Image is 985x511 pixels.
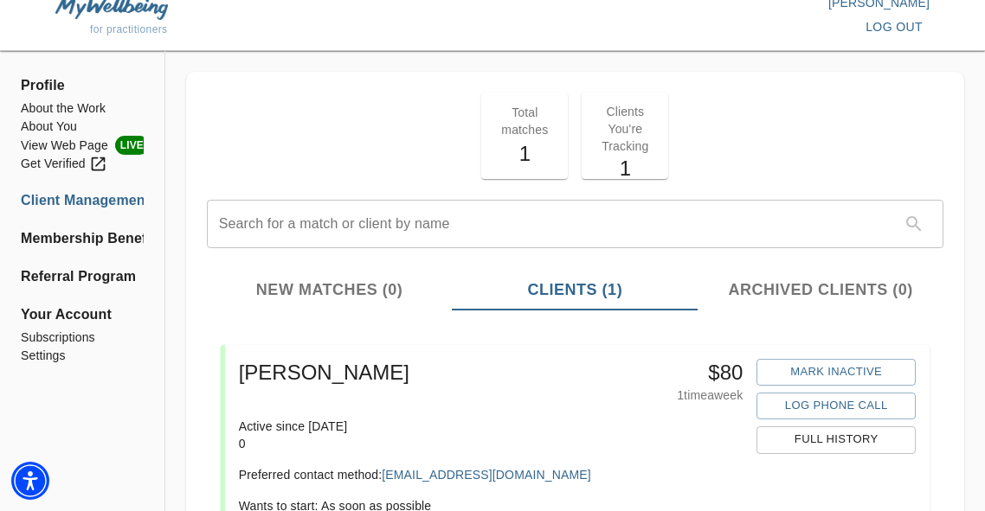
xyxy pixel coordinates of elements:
[756,393,916,419] button: Log Phone Call
[239,466,744,483] p: Preferred contact method:
[21,329,144,347] a: Subscriptions
[462,278,687,302] span: Clients (1)
[765,430,907,450] span: Full History
[11,462,49,500] div: Accessibility Menu
[21,190,144,211] a: Client Management
[21,75,144,96] span: Profile
[21,347,144,365] a: Settings
[756,359,916,386] button: Mark Inactive
[21,136,144,155] li: View Web Page
[115,136,149,155] span: LIVE
[21,304,144,325] span: Your Account
[575,386,743,404] p: 1 time a week
[492,104,557,138] p: Total matches
[575,359,743,386] h5: $ 80
[492,140,557,168] h5: 1
[756,426,916,454] button: Full History
[21,118,144,136] a: About You
[21,228,144,249] a: Membership Benefits
[592,155,658,182] h5: 1
[239,418,744,435] p: Active since [DATE]
[708,278,933,302] span: Archived Clients (0)
[866,16,923,38] span: log out
[217,278,442,302] span: New Matches (0)
[21,136,144,155] a: View Web PageLIVE
[239,359,575,386] h5: [PERSON_NAME]
[21,155,107,173] div: Get Verified
[239,418,744,452] div: 0
[592,103,658,155] p: Clients You're Tracking
[859,11,930,43] button: log out
[21,99,144,118] a: About the Work
[765,396,907,416] span: Log Phone Call
[382,468,590,482] a: [EMAIL_ADDRESS][DOMAIN_NAME]
[21,155,144,173] a: Get Verified
[765,362,907,382] span: Mark Inactive
[90,23,168,35] span: for practitioners
[21,266,144,287] a: Referral Program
